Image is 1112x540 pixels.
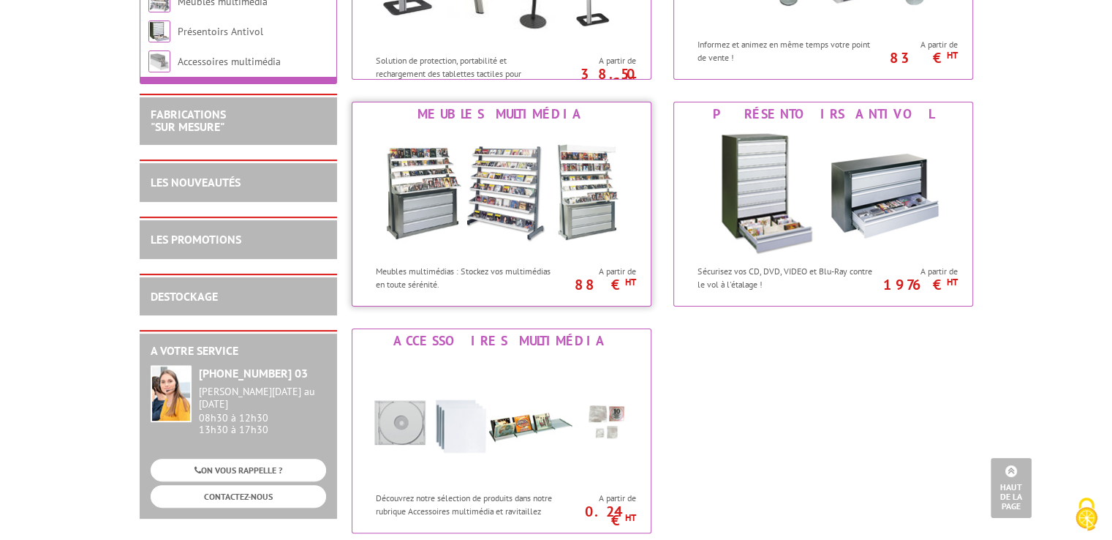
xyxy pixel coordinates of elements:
[561,266,635,277] span: A partir de
[199,386,326,436] div: 08h30 à 12h30 13h30 à 17h30
[624,276,635,288] sup: HT
[882,266,957,277] span: A partir de
[151,289,218,304] a: DESTOCKAGE
[1061,490,1112,540] button: Cookies (fenêtre modale)
[624,511,635,524] sup: HT
[697,265,879,290] p: Sécurisez vos CD, DVD, VIDEO et Blu-Ray contre le vol à l'étalage !
[151,485,326,508] a: CONTACTEZ-NOUS
[356,333,647,349] div: Accessoires multimédia
[151,175,241,190] a: LES NOUVEAUTÉS
[376,54,557,91] p: Solution de protection, portabilité et rechargement des tablettes tactiles pour professionnels.
[882,39,957,50] span: A partir de
[151,365,192,422] img: widget-service.jpg
[148,20,170,42] img: Présentoirs Antivol
[553,507,635,525] p: 0.24 €
[178,25,263,38] a: Présentoirs Antivol
[151,459,326,481] a: ON VOUS RAPPELLE ?
[875,280,957,289] p: 1976 €
[673,102,973,307] a: Présentoirs Antivol Présentoirs Antivol Sécurisez vos CD, DVD, VIDEO et Blu-Ray contre le vol à l...
[946,49,957,61] sup: HT
[561,55,635,67] span: A partir de
[678,106,969,122] div: Présentoirs Antivol
[553,70,635,87] p: 38.50 €
[553,280,635,289] p: 88 €
[875,53,957,62] p: 83 €
[561,492,635,504] span: A partir de
[148,50,170,72] img: Accessoires multimédia
[624,74,635,86] sup: HT
[178,55,281,68] a: Accessoires multimédia
[356,106,647,122] div: Meubles multimédia
[376,265,557,290] p: Meubles multimédias : Stockez vos multimédias en toute sérénité.
[352,102,651,307] a: Meubles multimédia Meubles multimédia Meubles multimédias : Stockez vos multimédias en toute séré...
[376,492,557,529] p: Découvrez notre sélection de produits dans notre rubrique Accessoires multimédia et ravitaillez v...
[199,366,308,380] strong: [PHONE_NUMBER] 03
[352,329,651,533] a: Accessoires multimédia Accessoires multimédia Découvrez notre sélection de produits dans notre ru...
[991,458,1032,518] a: Haut de la page
[366,353,637,484] img: Accessoires multimédia
[1068,496,1105,533] img: Cookies (fenêtre modale)
[366,126,637,258] img: Meubles multimédia
[151,107,226,135] a: FABRICATIONS"Sur Mesure"
[151,345,326,358] h2: A votre service
[199,386,326,410] div: [PERSON_NAME][DATE] au [DATE]
[697,38,879,63] p: Informez et animez en même temps votre point de vente !
[946,276,957,288] sup: HT
[151,232,241,247] a: LES PROMOTIONS
[688,126,958,258] img: Présentoirs Antivol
